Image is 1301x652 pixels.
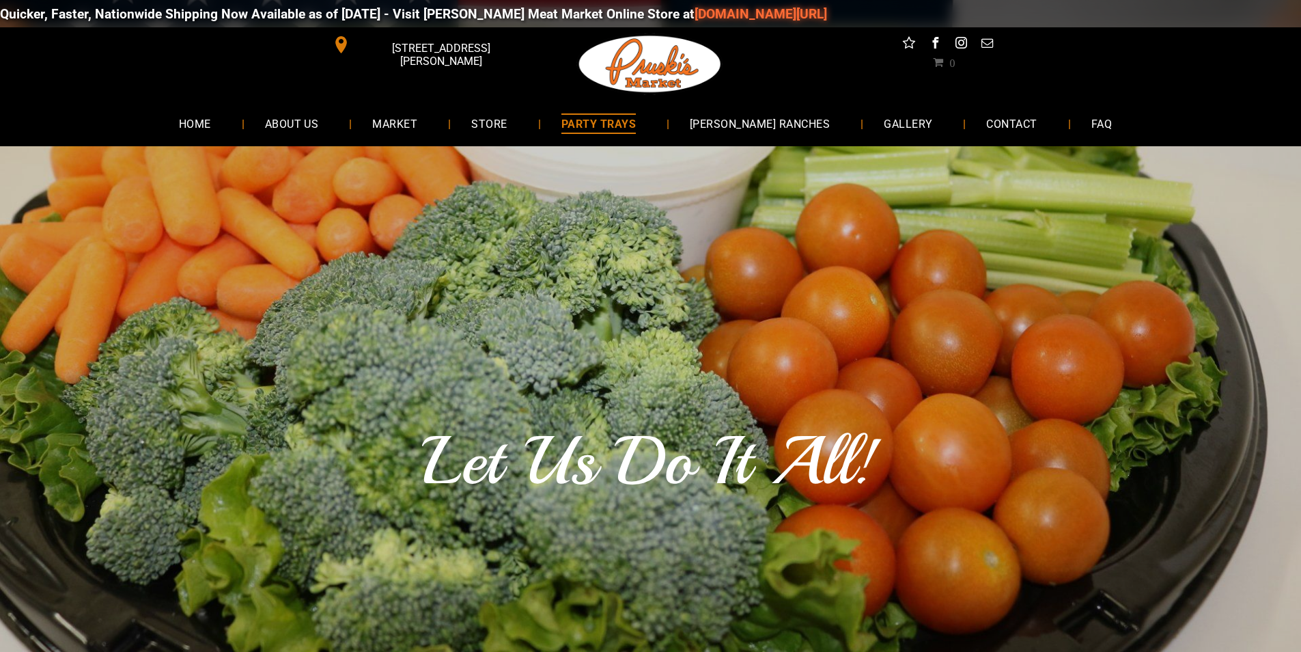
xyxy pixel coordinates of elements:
span: 0 [949,57,955,68]
a: PARTY TRAYS [541,105,656,141]
a: GALLERY [863,105,953,141]
a: CONTACT [966,105,1057,141]
a: HOME [158,105,232,141]
a: email [978,34,996,55]
a: ABOUT US [244,105,339,141]
a: [STREET_ADDRESS][PERSON_NAME] [323,34,532,55]
img: Pruski-s+Market+HQ+Logo2-1920w.png [576,27,724,101]
a: facebook [926,34,944,55]
font: Let Us Do It All! [423,419,878,504]
a: instagram [952,34,970,55]
a: [PERSON_NAME] RANCHES [669,105,850,141]
a: Social network [900,34,918,55]
a: MARKET [352,105,438,141]
a: STORE [451,105,527,141]
span: [STREET_ADDRESS][PERSON_NAME] [352,35,529,74]
a: FAQ [1071,105,1132,141]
